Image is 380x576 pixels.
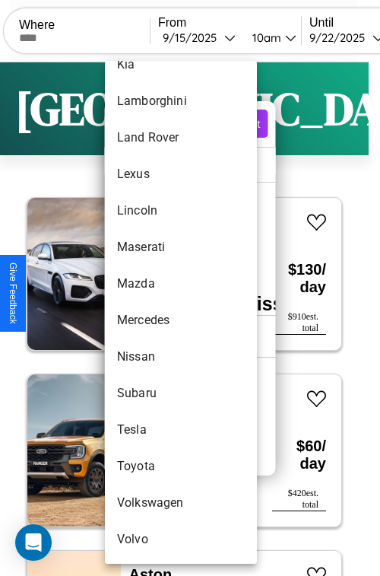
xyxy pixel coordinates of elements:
[105,339,257,375] li: Nissan
[105,412,257,448] li: Tesla
[105,119,257,156] li: Land Rover
[105,485,257,521] li: Volkswagen
[105,266,257,302] li: Mazda
[105,229,257,266] li: Maserati
[105,83,257,119] li: Lamborghini
[15,524,52,561] div: Open Intercom Messenger
[105,448,257,485] li: Toyota
[105,46,257,83] li: Kia
[105,375,257,412] li: Subaru
[105,156,257,193] li: Lexus
[105,193,257,229] li: Lincoln
[8,263,18,324] div: Give Feedback
[105,302,257,339] li: Mercedes
[105,521,257,558] li: Volvo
